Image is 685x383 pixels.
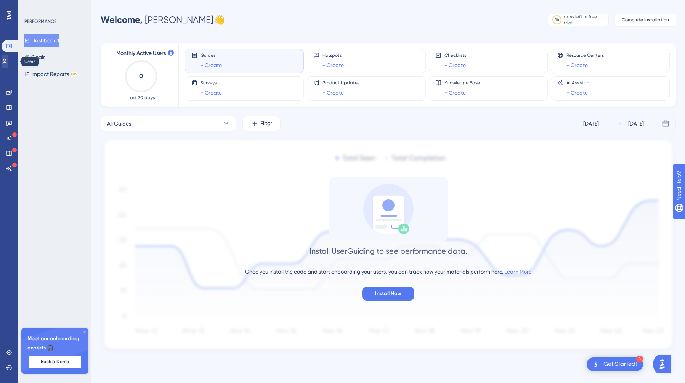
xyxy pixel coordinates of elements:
[201,61,222,70] a: + Create
[444,61,466,70] a: + Create
[29,356,81,368] button: Book a Demo
[628,119,644,128] div: [DATE]
[260,119,272,128] span: Filter
[566,88,588,97] a: + Create
[245,267,532,276] div: Once you install the code and start onboarding your users, you can track how your materials perfo...
[653,353,676,376] iframe: UserGuiding AI Assistant Launcher
[603,360,637,369] div: Get Started!
[564,14,606,26] div: days left in free trial
[101,14,225,26] div: [PERSON_NAME] 👋
[101,116,236,131] button: All Guides
[566,80,591,86] span: AI Assistant
[27,334,82,352] span: Meet our onboarding experts 🎧
[322,88,344,97] a: + Create
[107,119,131,128] span: All Guides
[18,2,48,11] span: Need Help?
[615,14,676,26] button: Complete Installation
[322,52,344,58] span: Hotspots
[622,17,669,23] span: Complete Installation
[444,88,466,97] a: + Create
[555,17,559,23] div: 14
[41,359,69,365] span: Book a Demo
[24,67,77,81] button: Impact ReportsBETA
[71,72,77,76] div: BETA
[636,356,643,362] div: 3
[504,269,532,275] a: Learn More
[322,80,359,86] span: Product Updates
[24,50,45,64] button: Goals
[444,52,466,58] span: Checklists
[242,116,281,131] button: Filter
[24,34,59,47] button: Dashboard
[201,52,222,58] span: Guides
[591,360,600,369] img: launcher-image-alternative-text
[139,72,143,80] text: 0
[322,61,344,70] a: + Create
[116,49,166,58] span: Monthly Active Users
[566,52,604,58] span: Resource Centers
[128,95,155,101] span: Last 30 days
[587,357,643,371] div: Open Get Started! checklist, remaining modules: 3
[101,14,143,25] span: Welcome,
[566,61,588,70] a: + Create
[362,287,414,301] button: Install Now
[101,137,676,354] img: 1ec67ef948eb2d50f6bf237e9abc4f97.svg
[583,119,599,128] div: [DATE]
[201,88,222,97] a: + Create
[444,80,480,86] span: Knowledge Base
[24,18,56,24] div: PERFORMANCE
[375,289,401,298] span: Install Now
[201,80,222,86] span: Surveys
[310,246,467,256] div: Install UserGuiding to see performance data.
